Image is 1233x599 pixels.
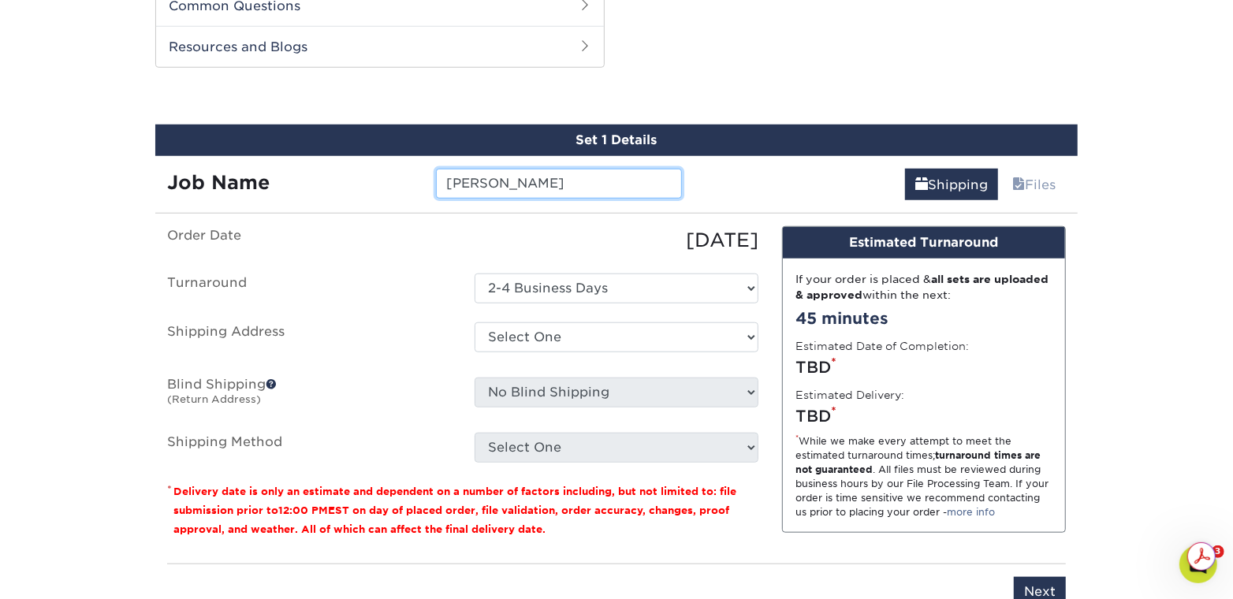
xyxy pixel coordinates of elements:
[155,322,463,359] label: Shipping Address
[905,169,998,200] a: Shipping
[278,504,328,516] span: 12:00 PM
[795,387,904,403] label: Estimated Delivery:
[795,271,1052,303] div: If your order is placed & within the next:
[173,486,736,535] small: Delivery date is only an estimate and dependent on a number of factors including, but not limited...
[795,307,1052,330] div: 45 minutes
[915,177,928,192] span: shipping
[795,434,1052,519] div: While we make every attempt to meet the estimated turnaround times; . All files must be reviewed ...
[167,171,270,194] strong: Job Name
[155,125,1078,156] div: Set 1 Details
[1012,177,1025,192] span: files
[155,226,463,255] label: Order Date
[795,338,969,354] label: Estimated Date of Completion:
[1002,169,1066,200] a: Files
[463,226,770,255] div: [DATE]
[155,378,463,414] label: Blind Shipping
[795,355,1052,379] div: TBD
[167,393,261,405] small: (Return Address)
[155,273,463,303] label: Turnaround
[155,433,463,463] label: Shipping Method
[795,449,1041,475] strong: turnaround times are not guaranteed
[156,26,604,67] h2: Resources and Blogs
[783,227,1065,259] div: Estimated Turnaround
[947,506,995,518] a: more info
[1179,545,1217,583] iframe: Intercom live chat
[795,404,1052,428] div: TBD
[436,169,681,199] input: Enter a job name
